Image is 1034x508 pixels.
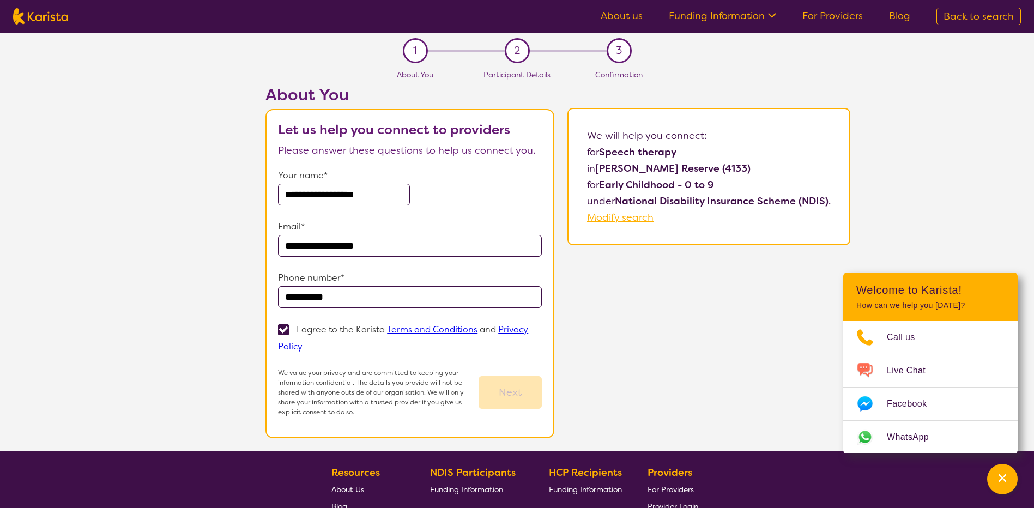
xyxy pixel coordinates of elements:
[430,466,516,479] b: NDIS Participants
[278,368,479,417] p: We value your privacy and are committed to keeping your information confidential. The details you...
[278,324,528,352] p: I agree to the Karista and
[549,466,622,479] b: HCP Recipients
[889,9,910,22] a: Blog
[587,193,831,209] p: under .
[549,481,622,498] a: Funding Information
[843,321,1018,453] ul: Choose channel
[483,70,551,80] span: Participant Details
[856,283,1005,297] h2: Welcome to Karista!
[278,219,542,235] p: Email*
[397,70,433,80] span: About You
[599,178,714,191] b: Early Childhood - 0 to 9
[648,481,698,498] a: For Providers
[595,162,751,175] b: [PERSON_NAME] Reserve (4133)
[648,466,692,479] b: Providers
[615,195,829,208] b: National Disability Insurance Scheme (NDIS)
[430,481,524,498] a: Funding Information
[843,273,1018,453] div: Channel Menu
[13,8,68,25] img: Karista logo
[514,43,520,59] span: 2
[265,85,554,105] h2: About You
[278,270,542,286] p: Phone number*
[616,43,622,59] span: 3
[843,421,1018,453] a: Web link opens in a new tab.
[887,362,939,379] span: Live Chat
[278,167,542,184] p: Your name*
[331,485,364,494] span: About Us
[601,9,643,22] a: About us
[887,329,928,346] span: Call us
[587,211,654,224] a: Modify search
[987,464,1018,494] button: Channel Menu
[669,9,776,22] a: Funding Information
[887,429,942,445] span: WhatsApp
[595,70,643,80] span: Confirmation
[587,128,831,144] p: We will help you connect:
[331,466,380,479] b: Resources
[936,8,1021,25] a: Back to search
[944,10,1014,23] span: Back to search
[278,142,542,159] p: Please answer these questions to help us connect you.
[802,9,863,22] a: For Providers
[430,485,503,494] span: Funding Information
[587,177,831,193] p: for
[587,144,831,160] p: for
[887,396,940,412] span: Facebook
[599,146,676,159] b: Speech therapy
[331,481,404,498] a: About Us
[549,485,622,494] span: Funding Information
[387,324,477,335] a: Terms and Conditions
[587,160,831,177] p: in
[413,43,417,59] span: 1
[856,301,1005,310] p: How can we help you [DATE]?
[278,121,510,138] b: Let us help you connect to providers
[648,485,694,494] span: For Providers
